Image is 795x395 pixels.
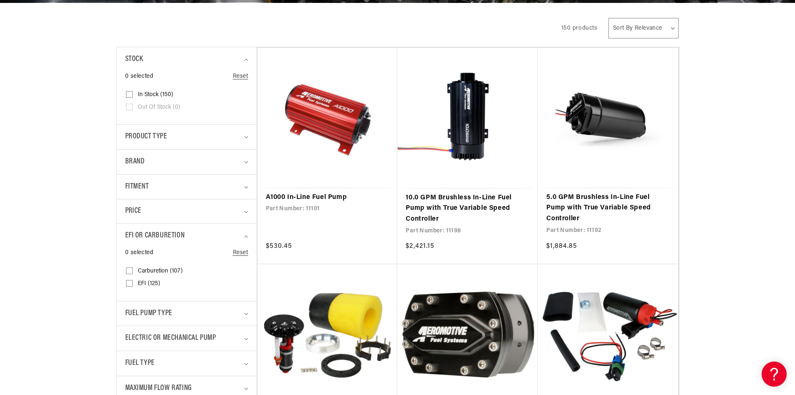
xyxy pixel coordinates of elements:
[125,199,248,223] summary: Price
[233,72,248,81] a: Reset
[125,326,248,351] summary: Electric or Mechanical Pump (0 selected)
[125,301,248,326] summary: Fuel Pump Type (0 selected)
[233,248,248,257] a: Reset
[125,125,248,149] summary: Product type (0 selected)
[125,357,155,370] span: Fuel Type
[125,351,248,376] summary: Fuel Type (0 selected)
[138,280,160,288] span: EFI (125)
[125,206,141,217] span: Price
[125,54,143,66] span: Stock
[125,72,154,81] span: 0 selected
[125,131,167,143] span: Product type
[125,382,192,395] span: Maximum Flow Rating
[125,156,145,168] span: Brand
[138,268,183,275] span: Carburetion (107)
[406,193,530,225] a: 10.0 GPM Brushless In-Line Fuel Pump with True Variable Speed Controller
[125,150,248,174] summary: Brand (0 selected)
[125,230,185,242] span: EFI or Carburetion
[138,104,180,111] span: Out of stock (0)
[125,248,154,257] span: 0 selected
[125,181,149,193] span: Fitment
[125,175,248,199] summary: Fitment (0 selected)
[125,332,216,344] span: Electric or Mechanical Pump
[138,91,173,99] span: In stock (150)
[546,192,670,224] a: 5.0 GPM Brushless In-Line Fuel Pump with True Variable Speed Controller
[125,224,248,248] summary: EFI or Carburetion (0 selected)
[561,25,598,31] span: 150 products
[125,308,172,320] span: Fuel Pump Type
[266,192,389,203] a: A1000 In-Line Fuel Pump
[125,47,248,72] summary: Stock (0 selected)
